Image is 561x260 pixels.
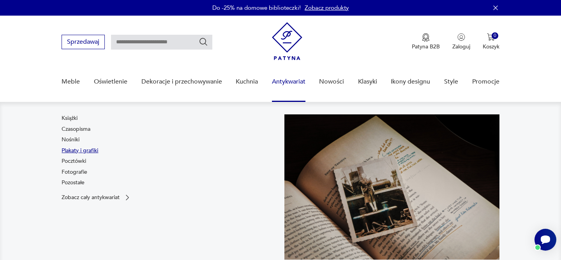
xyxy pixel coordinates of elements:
a: Kuchnia [236,67,258,97]
p: Do -25% na domowe biblioteczki! [212,4,301,12]
iframe: Smartsupp widget button [535,229,556,251]
button: Zaloguj [452,33,470,50]
img: Ikona koszyka [487,33,495,41]
a: Klasyki [358,67,377,97]
button: Sprzedawaj [62,35,105,49]
button: Szukaj [199,37,208,46]
p: Zobacz cały antykwariat [62,195,120,200]
a: Pocztówki [62,157,86,165]
img: Ikona medalu [422,33,430,42]
a: Promocje [472,67,499,97]
img: Ikonka użytkownika [457,33,465,41]
a: Oświetlenie [94,67,127,97]
button: 0Koszyk [483,33,499,50]
a: Zobacz cały antykwariat [62,194,131,201]
p: Zaloguj [452,43,470,50]
a: Nowości [319,67,344,97]
a: Ikona medaluPatyna B2B [412,33,440,50]
a: Pozostałe [62,179,85,187]
a: Antykwariat [272,67,305,97]
img: c8a9187830f37f141118a59c8d49ce82.jpg [284,114,499,260]
a: Zobacz produkty [305,4,349,12]
a: Czasopisma [62,125,90,133]
a: Plakaty i grafiki [62,147,98,155]
a: Sprzedawaj [62,40,105,45]
a: Dekoracje i przechowywanie [141,67,222,97]
a: Style [444,67,458,97]
a: Meble [62,67,80,97]
a: Fotografie [62,168,87,176]
button: Patyna B2B [412,33,440,50]
a: Ikony designu [391,67,430,97]
a: Książki [62,114,78,122]
img: Patyna - sklep z meblami i dekoracjami vintage [272,22,302,60]
p: Patyna B2B [412,43,440,50]
a: Nośniki [62,136,79,144]
div: 0 [492,32,498,39]
p: Koszyk [483,43,499,50]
